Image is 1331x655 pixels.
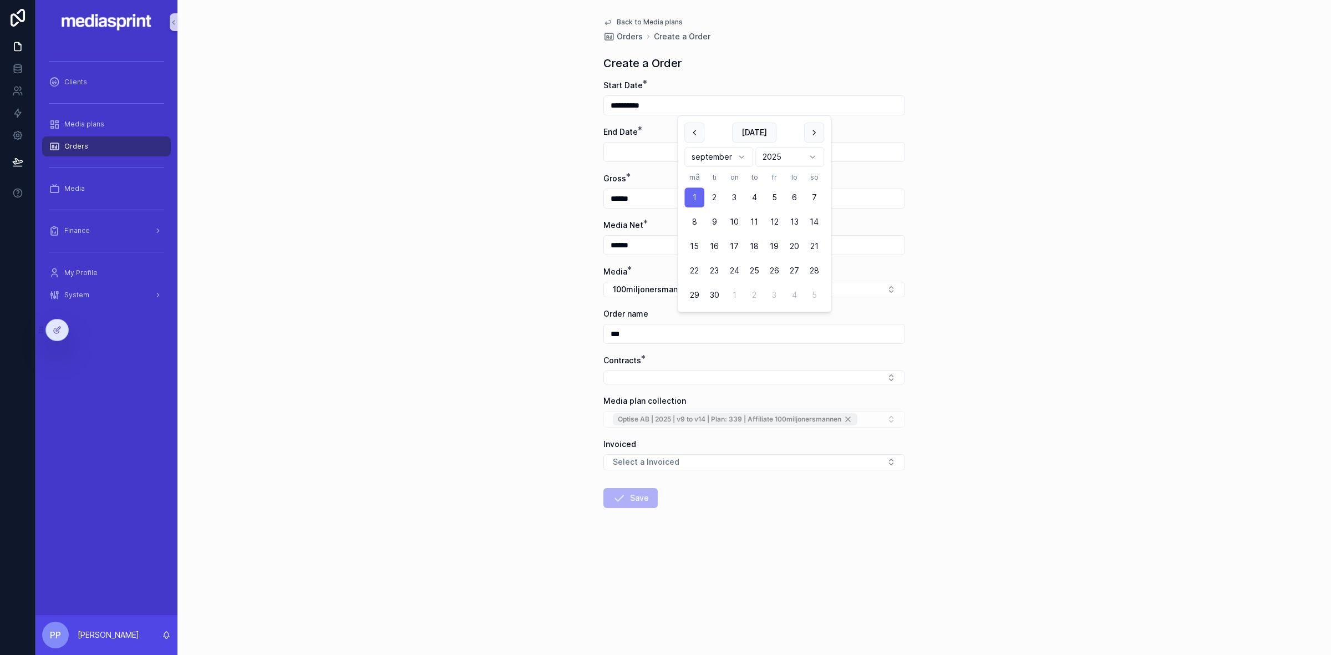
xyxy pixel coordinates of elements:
[64,291,89,299] span: System
[613,284,692,295] span: 100miljonersmannen
[804,212,824,232] button: söndag 14 september 2025
[764,285,784,305] button: fredag 3 oktober 2025
[784,171,804,183] th: lördag
[684,171,824,305] table: september 2025
[684,236,704,256] button: måndag 15 september 2025
[603,309,648,318] span: Order name
[42,72,171,92] a: Clients
[64,184,85,193] span: Media
[684,285,704,305] button: måndag 29 september 2025
[704,212,724,232] button: tisdag 9 september 2025
[64,120,104,129] span: Media plans
[42,221,171,241] a: Finance
[603,127,638,136] span: End Date
[704,187,724,207] button: tisdag 2 september 2025
[744,171,764,183] th: torsdag
[804,261,824,281] button: söndag 28 september 2025
[724,236,744,256] button: onsdag 17 september 2025
[784,285,804,305] button: lördag 4 oktober 2025
[35,44,177,319] div: scrollable content
[42,179,171,199] a: Media
[603,80,643,90] span: Start Date
[724,212,744,232] button: onsdag 10 september 2025
[603,18,683,27] a: Back to Media plans
[603,370,905,384] button: Select Button
[78,629,139,641] p: [PERSON_NAME]
[764,261,784,281] button: fredag 26 september 2025
[732,123,776,143] button: [DATE]
[784,236,804,256] button: lördag 20 september 2025
[684,261,704,281] button: måndag 22 september 2025
[613,456,679,468] span: Select a Invoiced
[603,356,641,365] span: Contracts
[764,171,784,183] th: fredag
[804,285,824,305] button: söndag 5 oktober 2025
[61,13,153,31] img: App logo
[744,187,764,207] button: torsdag 4 september 2025
[603,174,626,183] span: Gross
[804,236,824,256] button: söndag 21 september 2025
[42,114,171,134] a: Media plans
[724,171,744,183] th: onsdag
[684,212,704,232] button: måndag 8 september 2025
[654,31,710,42] a: Create a Order
[724,285,744,305] button: Today, onsdag 1 oktober 2025
[764,187,784,207] button: fredag 5 september 2025
[603,396,686,405] span: Media plan collection
[744,236,764,256] button: torsdag 18 september 2025
[704,261,724,281] button: tisdag 23 september 2025
[42,136,171,156] a: Orders
[764,236,784,256] button: fredag 19 september 2025
[64,78,87,87] span: Clients
[1,53,21,73] iframe: Spotlight
[617,18,683,27] span: Back to Media plans
[704,285,724,305] button: tisdag 30 september 2025
[784,261,804,281] button: lördag 27 september 2025
[64,226,90,235] span: Finance
[804,171,824,183] th: söndag
[744,261,764,281] button: torsdag 25 september 2025
[724,187,744,207] button: onsdag 3 september 2025
[804,187,824,207] button: söndag 7 september 2025
[603,55,682,71] h1: Create a Order
[603,282,905,297] button: Select Button
[784,212,804,232] button: lördag 13 september 2025
[50,628,61,642] span: PP
[603,439,636,449] span: Invoiced
[784,187,804,207] button: lördag 6 september 2025
[704,236,724,256] button: tisdag 16 september 2025
[684,187,704,207] button: måndag 1 september 2025, selected
[603,220,643,230] span: Media Net
[744,212,764,232] button: torsdag 11 september 2025
[724,261,744,281] button: onsdag 24 september 2025
[764,212,784,232] button: fredag 12 september 2025
[684,171,704,183] th: måndag
[704,171,724,183] th: tisdag
[603,31,643,42] a: Orders
[42,263,171,283] a: My Profile
[603,267,627,276] span: Media
[64,268,98,277] span: My Profile
[64,142,88,151] span: Orders
[603,454,905,470] button: Select Button
[617,31,643,42] span: Orders
[744,285,764,305] button: torsdag 2 oktober 2025
[42,285,171,305] a: System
